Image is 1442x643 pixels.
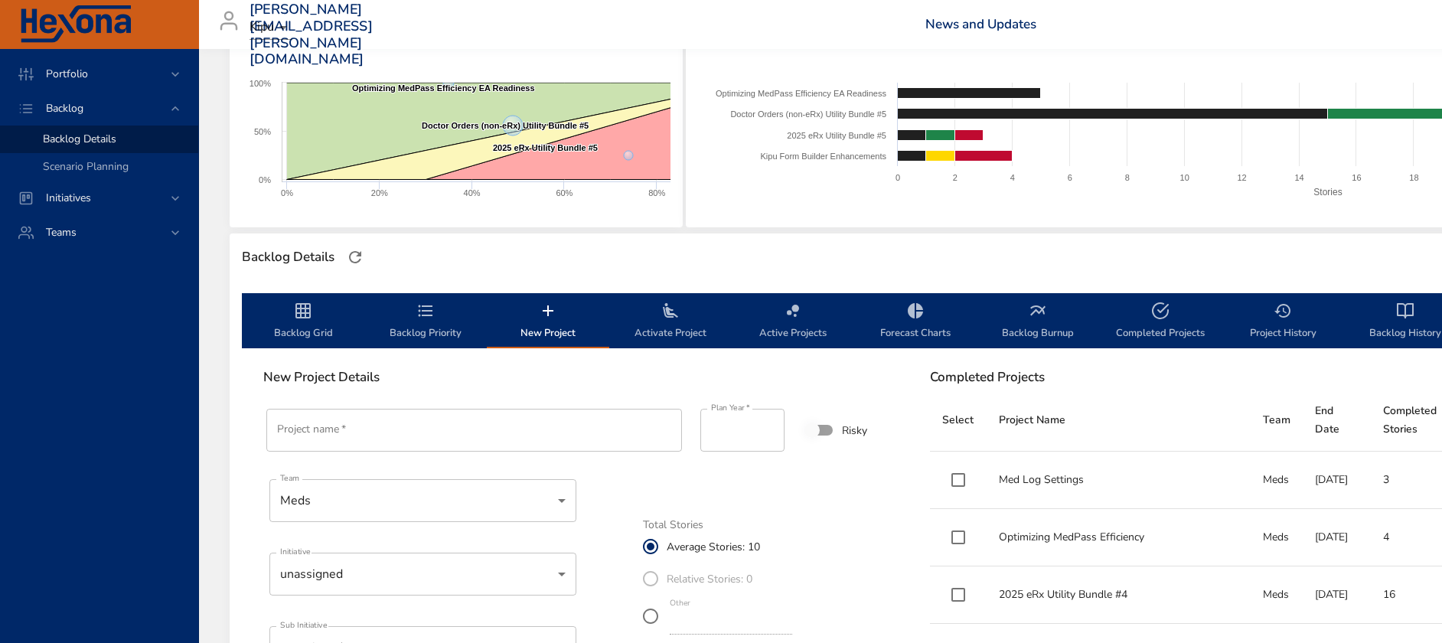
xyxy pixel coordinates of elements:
[43,132,116,146] span: Backlog Details
[925,15,1036,33] a: News and Updates
[34,101,96,116] span: Backlog
[788,131,887,140] text: 2025 eRx Utility Bundle #5
[1303,566,1371,624] td: [DATE]
[1125,173,1130,182] text: 8
[618,302,723,342] span: Activate Project
[667,539,760,555] span: Average Stories: 10
[43,159,129,174] span: Scenario Planning
[1238,173,1247,182] text: 12
[1251,566,1303,624] td: Meds
[556,188,573,197] text: 60%
[1108,302,1212,342] span: Completed Projects
[863,302,967,342] span: Forecast Charts
[987,390,1251,452] th: Project Name
[761,152,887,161] text: Kipu Form Builder Enhancements
[1410,173,1419,182] text: 18
[374,302,478,342] span: Backlog Priority
[643,530,807,638] div: total_stories
[1303,509,1371,566] td: [DATE]
[986,302,1090,342] span: Backlog Burnup
[371,188,388,197] text: 20%
[344,246,367,269] button: Refresh Page
[987,452,1251,509] td: Med Log Settings
[643,520,703,530] legend: Total Stories
[1303,452,1371,509] td: [DATE]
[1251,509,1303,566] td: Meds
[648,188,665,197] text: 80%
[250,79,271,88] text: 100%
[352,83,535,93] text: Optimizing MedPass Efficiency EA Readiness
[1352,173,1362,182] text: 16
[34,191,103,205] span: Initiatives
[1068,173,1072,182] text: 6
[250,2,373,67] h3: [PERSON_NAME][EMAIL_ADDRESS][PERSON_NAME][DOMAIN_NAME]
[987,509,1251,566] td: Optimizing MedPass Efficiency
[1251,452,1303,509] td: Meds
[34,67,100,81] span: Portfolio
[422,121,589,130] text: Doctor Orders (non-eRx) Utility Bundle #5
[464,188,481,197] text: 40%
[254,127,271,136] text: 50%
[1010,173,1015,182] text: 4
[953,173,958,182] text: 2
[251,302,355,342] span: Backlog Grid
[731,109,887,119] text: Doctor Orders (non-eRx) Utility Bundle #5
[18,5,133,44] img: Hexona
[896,173,900,182] text: 0
[242,34,670,50] span: Active Project Progress
[741,302,845,342] span: Active Projects
[269,479,576,522] div: Meds
[34,225,89,240] span: Teams
[670,599,690,608] label: Other
[716,89,886,98] text: Optimizing MedPass Efficiency EA Readiness
[269,553,576,596] div: unassigned
[667,571,752,587] span: Relative Stories: 0
[259,175,271,184] text: 0%
[1231,302,1335,342] span: Project History
[670,610,792,635] input: Other
[281,188,293,197] text: 0%
[1303,390,1371,452] th: End Date
[237,245,339,269] div: Backlog Details
[250,15,292,40] div: Kipu
[1180,173,1189,182] text: 10
[1314,187,1342,197] text: Stories
[987,566,1251,624] td: 2025 eRx Utility Bundle #4
[263,370,896,385] h6: New Project Details
[496,302,600,342] span: New Project
[930,390,987,452] th: Select
[842,423,867,439] span: Risky
[1295,173,1304,182] text: 14
[1251,390,1303,452] th: Team
[493,143,598,152] text: 2025 eRx Utility Bundle #5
